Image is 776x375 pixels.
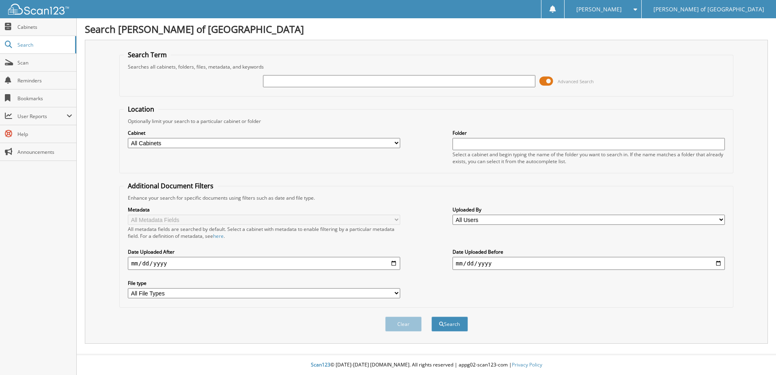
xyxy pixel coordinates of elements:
label: Metadata [128,206,400,213]
label: Date Uploaded Before [453,248,725,255]
label: File type [128,280,400,287]
input: start [128,257,400,270]
span: Scan123 [311,361,330,368]
legend: Search Term [124,50,171,59]
iframe: Chat Widget [735,336,776,375]
label: Cabinet [128,129,400,136]
span: User Reports [17,113,67,120]
span: Help [17,131,72,138]
a: Privacy Policy [512,361,542,368]
span: Reminders [17,77,72,84]
span: [PERSON_NAME] of [GEOGRAPHIC_DATA] [653,7,764,12]
label: Folder [453,129,725,136]
div: Searches all cabinets, folders, files, metadata, and keywords [124,63,729,70]
button: Search [431,317,468,332]
legend: Location [124,105,158,114]
button: Clear [385,317,422,332]
div: Enhance your search for specific documents using filters such as date and file type. [124,194,729,201]
a: here [213,233,224,239]
input: end [453,257,725,270]
div: Optionally limit your search to a particular cabinet or folder [124,118,729,125]
span: Scan [17,59,72,66]
div: Select a cabinet and begin typing the name of the folder you want to search in. If the name match... [453,151,725,165]
label: Date Uploaded After [128,248,400,255]
legend: Additional Document Filters [124,181,218,190]
img: scan123-logo-white.svg [8,4,69,15]
span: Advanced Search [558,78,594,84]
div: All metadata fields are searched by default. Select a cabinet with metadata to enable filtering b... [128,226,400,239]
span: Bookmarks [17,95,72,102]
span: Search [17,41,71,48]
h1: Search [PERSON_NAME] of [GEOGRAPHIC_DATA] [85,22,768,36]
span: Cabinets [17,24,72,30]
span: Announcements [17,149,72,155]
span: [PERSON_NAME] [576,7,622,12]
div: © [DATE]-[DATE] [DOMAIN_NAME]. All rights reserved | appg02-scan123-com | [77,355,776,375]
label: Uploaded By [453,206,725,213]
